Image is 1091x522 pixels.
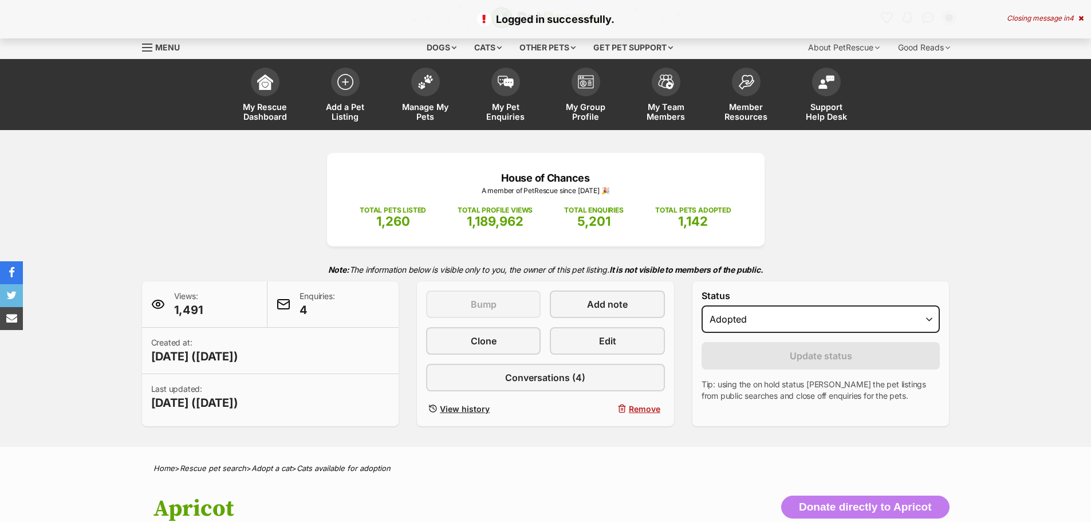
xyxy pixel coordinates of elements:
[702,379,940,402] p: Tip: using the on hold status [PERSON_NAME] the pet listings from public searches and close off e...
[328,265,349,274] strong: Note:
[360,205,426,215] p: TOTAL PETS LISTED
[578,75,594,89] img: group-profile-icon-3fa3cf56718a62981997c0bc7e787c4b2cf8bcc04b72c1350f741eb67cf2f40e.svg
[151,383,238,411] p: Last updated:
[1069,14,1074,22] span: 4
[550,401,664,417] button: Remove
[125,464,967,473] div: > > >
[174,291,203,318] p: Views:
[174,302,203,318] span: 1,491
[599,334,616,348] span: Edit
[151,348,238,364] span: [DATE] ([DATE])
[155,42,180,52] span: Menu
[678,214,708,229] span: 1,142
[720,102,772,121] span: Member Resources
[505,371,585,384] span: Conversations (4)
[426,291,541,318] button: Bump
[890,36,958,59] div: Good Reads
[467,214,523,229] span: 1,189,962
[781,496,950,519] button: Donate directly to Apricot
[305,62,385,130] a: Add a Pet Listing
[471,334,497,348] span: Clone
[11,11,1080,27] p: Logged in successfully.
[564,205,623,215] p: TOTAL ENQUIRIES
[800,36,888,59] div: About PetRescue
[1007,14,1084,22] div: Closing message in
[297,464,391,473] a: Cats available for adoption
[418,74,434,89] img: manage-my-pets-icon-02211641906a0b7f246fdf0571729dbe1e7629f14944591b6c1af311fb30b64b.svg
[471,297,497,311] span: Bump
[609,265,763,274] strong: It is not visible to members of the public.
[629,403,660,415] span: Remove
[585,36,681,59] div: Get pet support
[225,62,305,130] a: My Rescue Dashboard
[400,102,451,121] span: Manage My Pets
[257,74,273,90] img: dashboard-icon-eb2f2d2d3e046f16d808141f083e7271f6b2e854fb5c12c21221c1fb7104beca.svg
[142,36,188,57] a: Menu
[337,74,353,90] img: add-pet-listing-icon-0afa8454b4691262ce3f59096e99ab1cd57d4a30225e0717b998d2c9b9846f56.svg
[142,258,950,281] p: The information below is visible only to you, the owner of this pet listing.
[419,36,464,59] div: Dogs
[426,364,665,391] a: Conversations (4)
[320,102,371,121] span: Add a Pet Listing
[587,297,628,311] span: Add note
[577,214,611,229] span: 5,201
[153,464,175,473] a: Home
[466,62,546,130] a: My Pet Enquiries
[153,496,638,522] h1: Apricot
[180,464,246,473] a: Rescue pet search
[658,74,674,89] img: team-members-icon-5396bd8760b3fe7c0b43da4ab00e1e3bb1a5d9ba89233759b79545d2d3fc5d0d.svg
[239,102,291,121] span: My Rescue Dashboard
[550,327,664,355] a: Edit
[151,395,238,411] span: [DATE] ([DATE])
[300,291,334,318] p: Enquiries:
[480,102,531,121] span: My Pet Enquiries
[251,464,292,473] a: Adopt a cat
[818,75,834,89] img: help-desk-icon-fdf02630f3aa405de69fd3d07c3f3aa587a6932b1a1747fa1d2bba05be0121f9.svg
[546,62,626,130] a: My Group Profile
[706,62,786,130] a: Member Resources
[738,74,754,90] img: member-resources-icon-8e73f808a243e03378d46382f2149f9095a855e16c252ad45f914b54edf8863c.svg
[498,76,514,88] img: pet-enquiries-icon-7e3ad2cf08bfb03b45e93fb7055b45f3efa6380592205ae92323e6603595dc1f.svg
[801,102,852,121] span: Support Help Desk
[151,337,238,364] p: Created at:
[655,205,731,215] p: TOTAL PETS ADOPTED
[426,401,541,417] a: View history
[702,291,940,301] label: Status
[344,170,747,186] p: House of Chances
[440,403,490,415] span: View history
[511,36,584,59] div: Other pets
[560,102,612,121] span: My Group Profile
[626,62,706,130] a: My Team Members
[385,62,466,130] a: Manage My Pets
[344,186,747,196] p: A member of PetRescue since [DATE] 🎉
[702,342,940,370] button: Update status
[790,349,852,363] span: Update status
[640,102,692,121] span: My Team Members
[466,36,510,59] div: Cats
[300,302,334,318] span: 4
[786,62,867,130] a: Support Help Desk
[376,214,410,229] span: 1,260
[426,327,541,355] a: Clone
[458,205,533,215] p: TOTAL PROFILE VIEWS
[550,291,664,318] a: Add note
